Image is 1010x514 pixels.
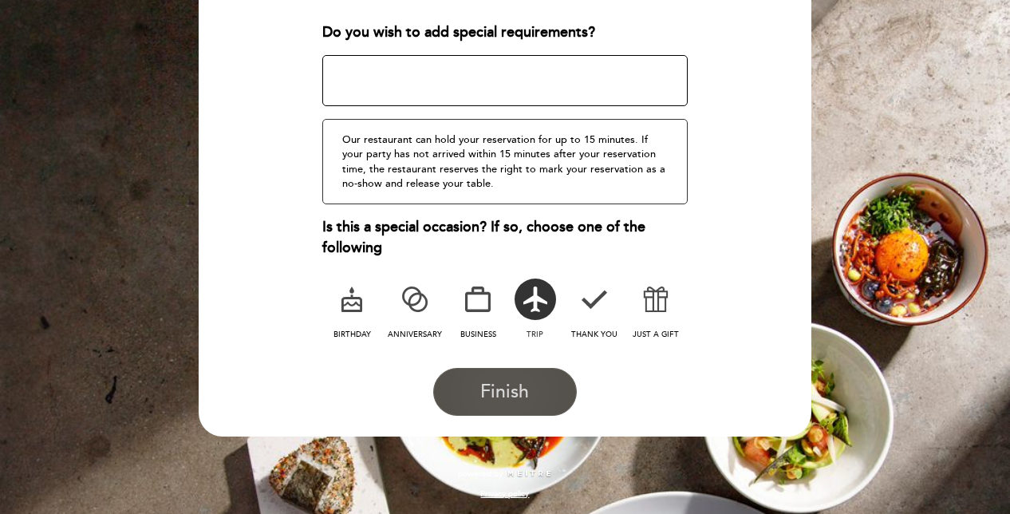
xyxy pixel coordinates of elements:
div: Do you wish to add special requirements? [322,22,688,43]
div: Our restaurant can hold your reservation for up to 15 minutes. If your party has not arrived with... [322,119,688,204]
img: MEITRE [507,470,552,478]
button: Finish [433,368,577,416]
span: powered by [458,469,503,480]
span: Finish [480,381,529,403]
span: just a gift [633,330,679,339]
a: Privacy policy [480,488,529,500]
span: thank you [571,330,617,339]
span: business [460,330,496,339]
span: anniversary [388,330,442,339]
span: birthday [333,330,371,339]
span: trip [527,330,543,339]
div: Is this a special occasion? If so, choose one of the following [322,217,688,258]
a: powered by [458,469,552,480]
